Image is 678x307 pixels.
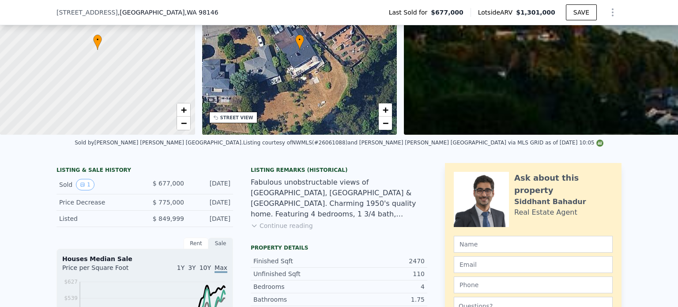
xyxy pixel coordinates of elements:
[153,215,184,222] span: $ 849,999
[383,117,388,129] span: −
[379,117,392,130] a: Zoom out
[56,167,233,175] div: LISTING & SALE HISTORY
[251,167,427,174] div: Listing Remarks (Historical)
[177,117,190,130] a: Zoom out
[184,238,208,249] div: Rent
[64,279,78,285] tspan: $627
[295,36,304,44] span: •
[153,199,184,206] span: $ 775,000
[76,179,94,190] button: View historical data
[253,282,339,291] div: Bedrooms
[93,34,102,50] div: •
[64,295,78,301] tspan: $539
[383,104,388,115] span: +
[56,8,118,17] span: [STREET_ADDRESS]
[516,9,555,16] span: $1,301,000
[379,103,392,117] a: Zoom in
[514,172,613,197] div: Ask about this property
[177,264,185,271] span: 1Y
[93,36,102,44] span: •
[431,8,463,17] span: $677,000
[251,221,313,230] button: Continue reading
[181,104,186,115] span: +
[339,269,425,278] div: 110
[62,263,145,277] div: Price per Square Foot
[454,236,613,253] input: Name
[339,295,425,304] div: 1.75
[188,264,196,271] span: 3Y
[253,295,339,304] div: Bathrooms
[62,254,227,263] div: Houses Median Sale
[478,8,516,17] span: Lotside ARV
[253,269,339,278] div: Unfinished Sqft
[514,207,577,218] div: Real Estate Agent
[243,140,603,146] div: Listing courtesy of NWMLS (#26061088) and [PERSON_NAME] [PERSON_NAME] [GEOGRAPHIC_DATA] via MLS G...
[251,244,427,251] div: Property details
[200,264,211,271] span: 10Y
[566,4,597,20] button: SAVE
[251,177,427,220] div: Fabulous unobstructable views of [GEOGRAPHIC_DATA], [GEOGRAPHIC_DATA] & [GEOGRAPHIC_DATA]. Charmi...
[339,257,425,265] div: 2470
[220,114,253,121] div: STREET VIEW
[253,257,339,265] div: Finished Sqft
[604,4,621,21] button: Show Options
[295,34,304,50] div: •
[59,214,138,223] div: Listed
[389,8,431,17] span: Last Sold for
[191,179,230,190] div: [DATE]
[59,198,138,207] div: Price Decrease
[215,264,227,273] span: Max
[339,282,425,291] div: 4
[454,277,613,293] input: Phone
[191,198,230,207] div: [DATE]
[181,117,186,129] span: −
[177,103,190,117] a: Zoom in
[208,238,233,249] div: Sale
[596,140,603,147] img: NWMLS Logo
[75,140,243,146] div: Sold by [PERSON_NAME] [PERSON_NAME] [GEOGRAPHIC_DATA] .
[118,8,218,17] span: , [GEOGRAPHIC_DATA]
[454,256,613,273] input: Email
[185,9,218,16] span: , WA 98146
[153,180,184,187] span: $ 677,000
[59,179,138,190] div: Sold
[514,197,586,207] div: Siddhant Bahadur
[191,214,230,223] div: [DATE]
